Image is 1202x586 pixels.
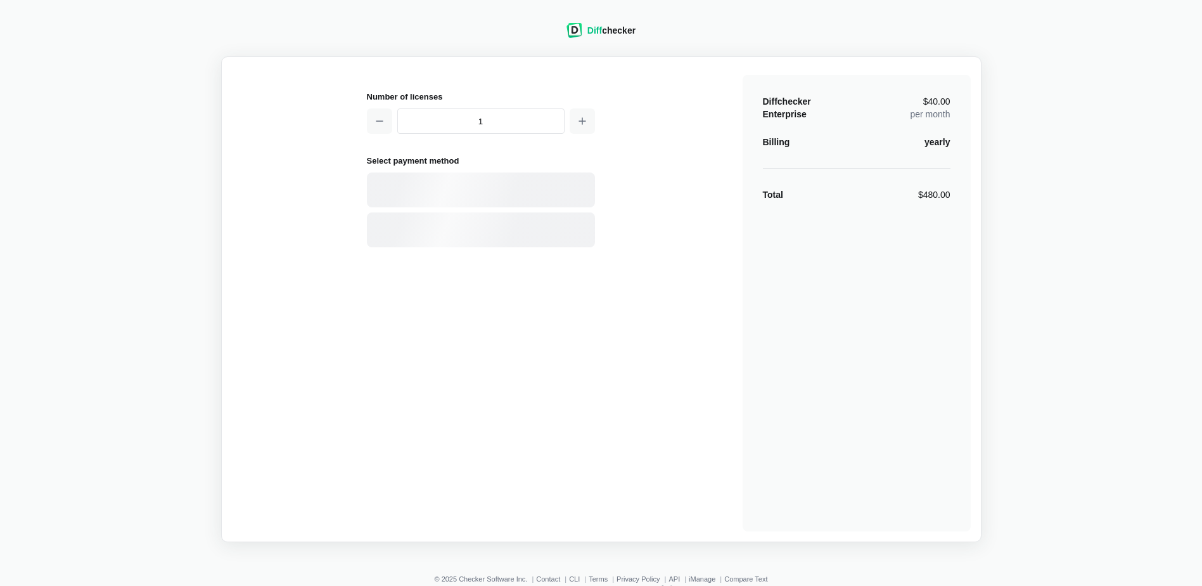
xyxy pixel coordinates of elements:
[397,108,565,134] input: 1
[763,136,790,148] div: Billing
[763,190,783,200] strong: Total
[918,188,950,201] div: $480.00
[587,25,602,36] span: Diff
[763,96,811,107] span: Diffchecker
[689,575,715,583] a: iManage
[617,575,660,583] a: Privacy Policy
[589,575,608,583] a: Terms
[724,575,767,583] a: Compare Text
[566,23,582,38] img: Diffchecker logo
[434,575,536,583] li: © 2025 Checker Software Inc.
[910,95,950,120] div: per month
[587,24,636,37] div: checker
[367,90,595,103] h2: Number of licenses
[536,575,560,583] a: Contact
[566,30,636,40] a: Diffchecker logoDiffchecker
[569,575,580,583] a: CLI
[367,154,595,167] h2: Select payment method
[668,575,680,583] a: API
[924,136,950,148] div: yearly
[923,97,950,106] span: $40.00
[763,109,807,119] span: Enterprise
